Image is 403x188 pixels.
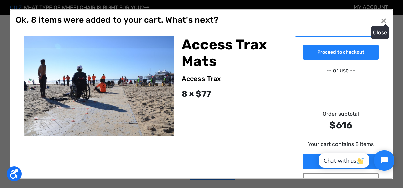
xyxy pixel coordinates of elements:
[311,145,400,176] iframe: Tidio Chat
[303,66,379,75] p: -- or use --
[182,36,286,70] h2: Access Trax Mats
[303,77,379,91] iframe: PayPal-paypal
[303,110,379,132] div: Order subtotal
[24,36,174,136] img: Access Trax Mats
[182,74,286,84] div: Access Trax
[303,140,379,148] p: Your cart contains 8 items
[380,14,387,27] span: ×
[16,15,218,25] h1: Ok, 8 items were added to your cart. What's next?
[303,118,379,132] strong: $616
[182,88,286,100] div: 8 × $77
[303,45,379,60] a: Proceed to checkout
[303,154,379,169] a: Continue Shopping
